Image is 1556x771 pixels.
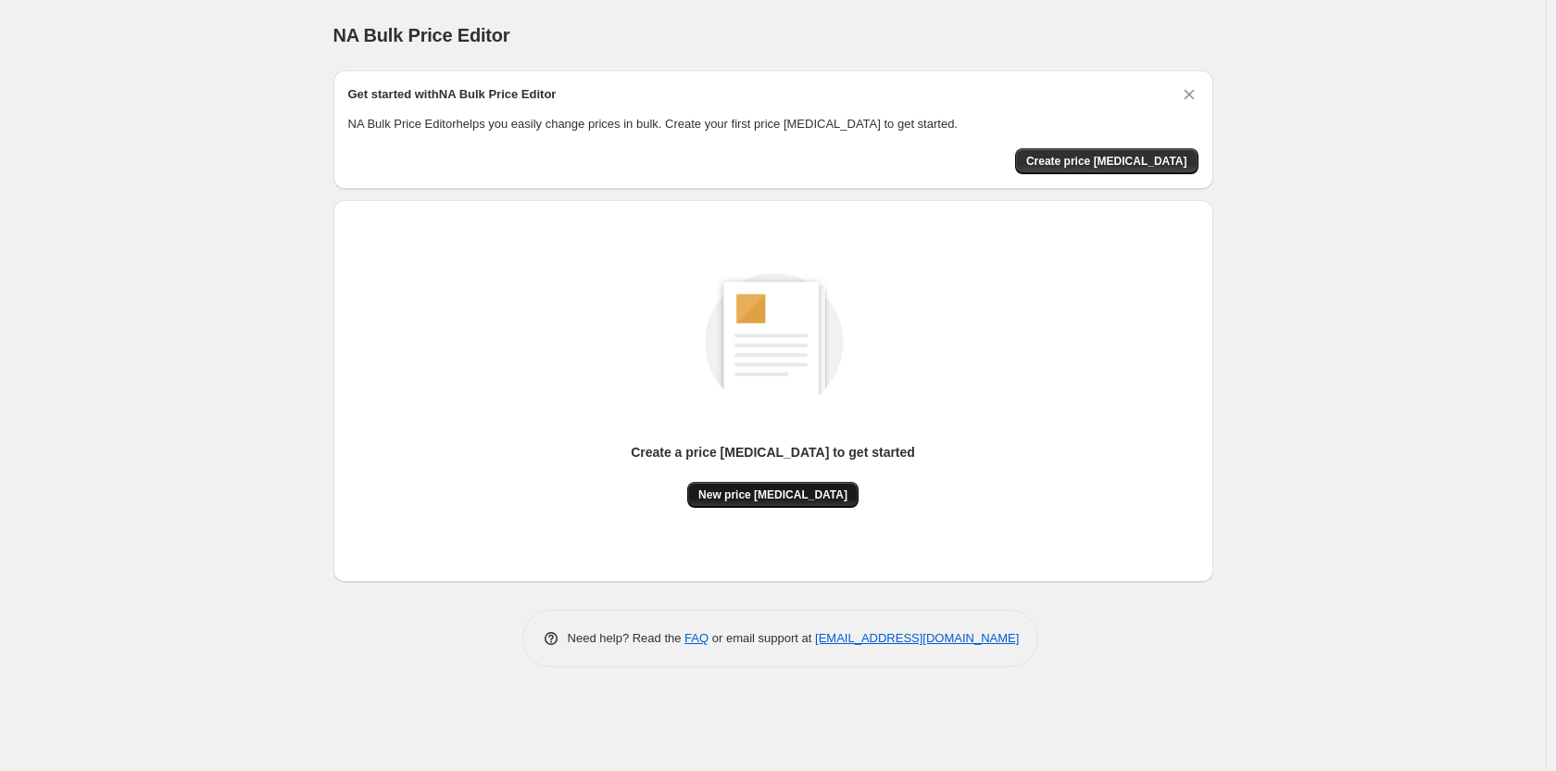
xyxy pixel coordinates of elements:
span: or email support at [709,631,815,645]
button: Create price change job [1015,148,1198,174]
span: Create price [MEDICAL_DATA] [1026,154,1187,169]
span: NA Bulk Price Editor [333,25,510,45]
button: New price [MEDICAL_DATA] [687,482,859,508]
p: Create a price [MEDICAL_DATA] to get started [631,443,915,461]
span: Need help? Read the [568,631,685,645]
a: FAQ [684,631,709,645]
h2: Get started with NA Bulk Price Editor [348,85,557,104]
span: New price [MEDICAL_DATA] [698,487,847,502]
p: NA Bulk Price Editor helps you easily change prices in bulk. Create your first price [MEDICAL_DAT... [348,115,1198,133]
button: Dismiss card [1180,85,1198,104]
a: [EMAIL_ADDRESS][DOMAIN_NAME] [815,631,1019,645]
